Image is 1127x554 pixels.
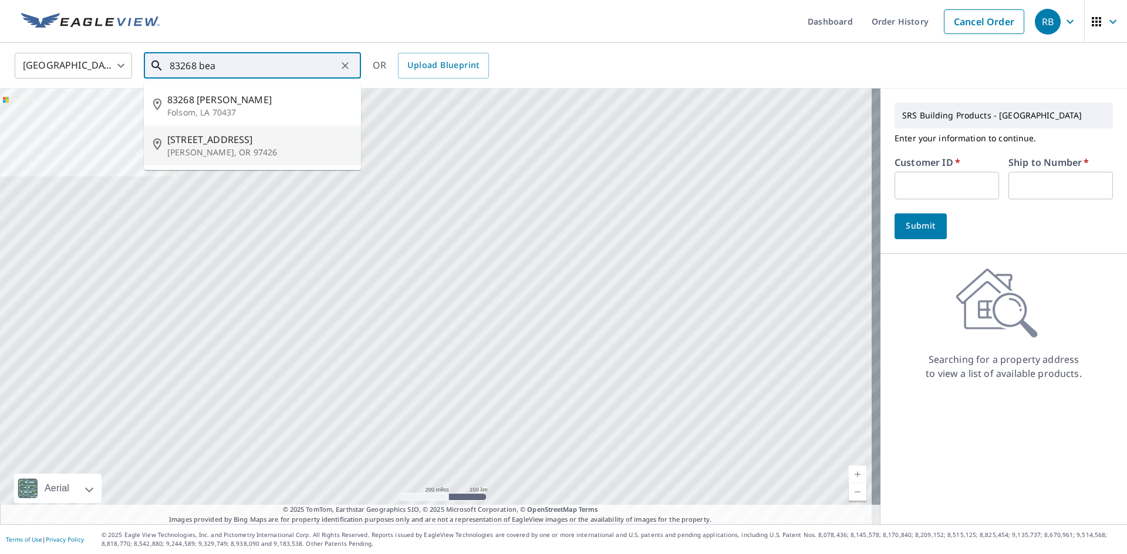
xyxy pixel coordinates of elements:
[170,49,337,82] input: Search by address or latitude-longitude
[897,106,1110,125] p: SRS Building Products - [GEOGRAPHIC_DATA]
[337,57,353,74] button: Clear
[849,465,866,483] a: Current Level 5, Zoom In
[895,213,947,239] button: Submit
[925,352,1082,380] p: Searching for a property address to view a list of available products.
[373,53,489,79] div: OR
[167,147,352,158] p: [PERSON_NAME], OR 97426
[527,505,576,514] a: OpenStreetMap
[904,219,937,233] span: Submit
[398,53,488,79] a: Upload Blueprint
[895,128,1113,148] p: Enter your information to continue.
[41,474,73,503] div: Aerial
[1008,158,1089,167] label: Ship to Number
[579,505,598,514] a: Terms
[46,535,84,543] a: Privacy Policy
[1035,9,1061,35] div: RB
[102,531,1121,548] p: © 2025 Eagle View Technologies, Inc. and Pictometry International Corp. All Rights Reserved. Repo...
[6,536,84,543] p: |
[21,13,160,30] img: EV Logo
[849,483,866,501] a: Current Level 5, Zoom Out
[167,107,352,118] p: Folsom, LA 70437
[6,535,42,543] a: Terms of Use
[167,132,352,147] span: [STREET_ADDRESS]
[407,58,479,73] span: Upload Blueprint
[944,9,1024,34] a: Cancel Order
[895,158,960,167] label: Customer ID
[283,505,598,515] span: © 2025 TomTom, Earthstar Geographics SIO, © 2025 Microsoft Corporation, ©
[14,474,102,503] div: Aerial
[15,49,132,82] div: [GEOGRAPHIC_DATA]
[167,93,352,107] span: 83268 [PERSON_NAME]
